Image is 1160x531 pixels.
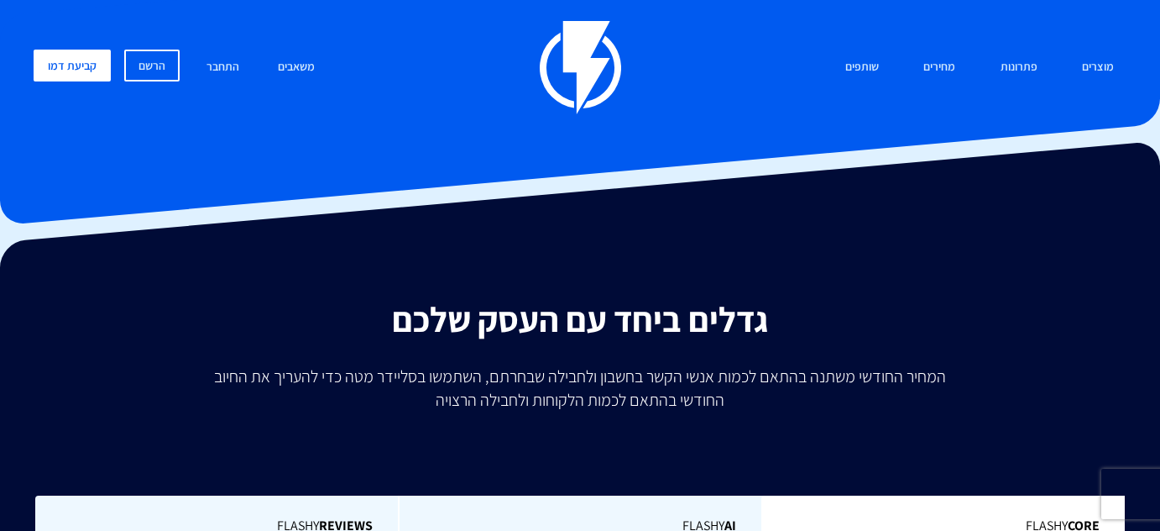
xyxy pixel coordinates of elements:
[124,50,180,81] a: הרשם
[34,50,111,81] a: קביעת דמו
[13,301,1147,339] h2: גדלים ביחד עם העסק שלכם
[202,365,958,412] p: המחיר החודשי משתנה בהתאם לכמות אנשי הקשר בחשבון ולחבילה שבחרתם, השתמשו בסליידר מטה כדי להעריך את ...
[833,50,891,86] a: שותפים
[1069,50,1126,86] a: מוצרים
[194,50,252,86] a: התחבר
[988,50,1050,86] a: פתרונות
[265,50,327,86] a: משאבים
[911,50,968,86] a: מחירים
